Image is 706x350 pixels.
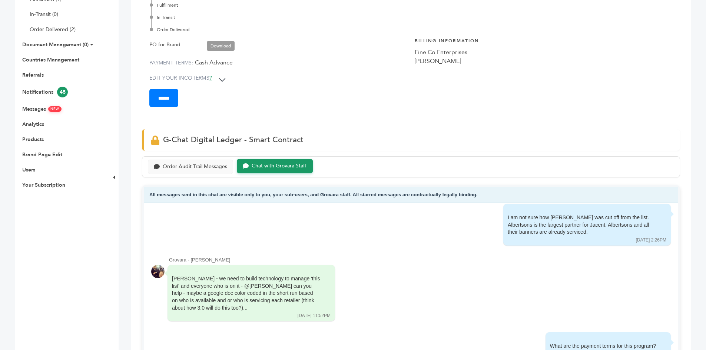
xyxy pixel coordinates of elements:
span: NEW [48,106,62,112]
div: [DATE] 11:52PM [298,313,331,319]
label: PO for Brand [149,40,180,49]
a: ? [209,74,212,81]
span: Cash Advance [195,59,233,67]
a: Order Delivered (2) [30,26,76,33]
a: In-Transit (0) [30,11,58,18]
div: Order Delivered [151,26,407,33]
span: 45 [57,87,68,97]
div: [PERSON_NAME] [415,57,673,66]
h4: Billing Information [415,32,673,48]
div: In-Transit [151,14,407,21]
div: I am not sure how [PERSON_NAME] was cut off from the list. Albertsons is the largest partner for ... [508,214,656,236]
a: Brand Page Edit [22,151,62,158]
div: All messages sent in this chat are visible only to you, your sub-users, and Grovara staff. All st... [144,187,678,203]
div: Fulfillment [151,2,407,9]
span: G-Chat Digital Ledger - Smart Contract [163,134,304,145]
div: [PERSON_NAME] - we need to build technology to manage 'this list' and everyone who is on it - @[P... [172,275,320,311]
div: What are the payment terms for this program? [550,343,656,350]
a: Notifications45 [22,89,68,96]
label: PAYMENT TERMS: [149,59,193,66]
label: EDIT YOUR INCOTERMS [149,74,212,82]
a: Your Subscription [22,181,65,189]
a: Document Management (0) [22,41,89,48]
a: Products [22,136,44,143]
div: Chat with Grovara Staff [252,163,307,169]
a: Users [22,166,35,173]
a: Countries Management [22,56,79,63]
div: Fine Co Enterprises [415,48,673,57]
div: [DATE] 2:26PM [636,237,666,243]
a: Analytics [22,121,44,128]
a: MessagesNEW [22,106,62,113]
div: Order Audit Trail Messages [163,164,227,170]
a: Referrals [22,71,44,79]
a: Download [207,41,235,51]
div: Grovara - [PERSON_NAME] [169,257,671,263]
